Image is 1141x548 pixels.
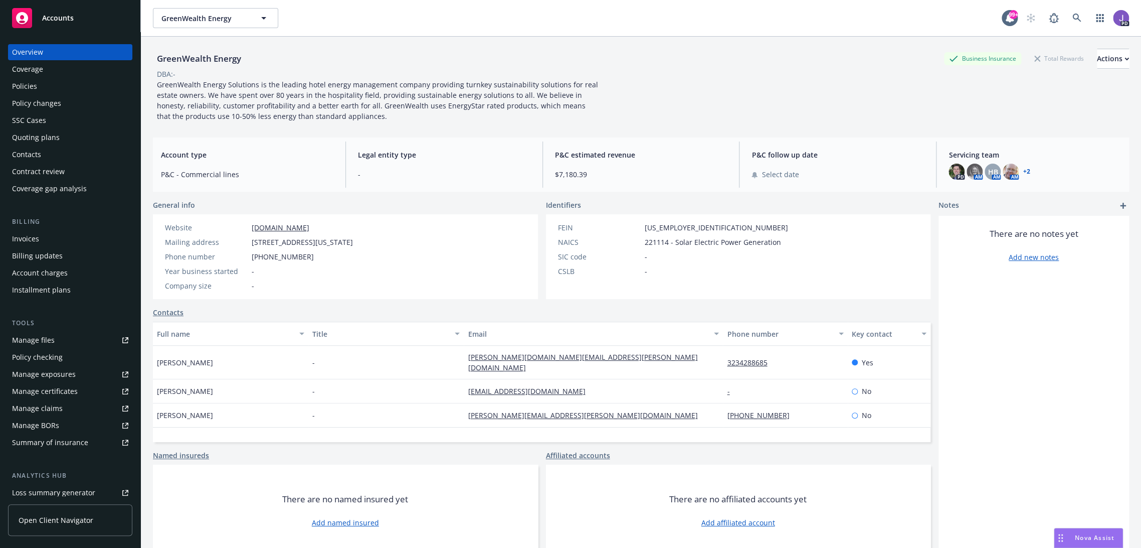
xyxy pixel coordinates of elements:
[153,200,195,210] span: General info
[948,164,965,180] img: photo
[8,418,132,434] a: Manage BORs
[157,80,600,121] span: GreenWealth Energy Solutions is the leading hotel energy management company providing turnkey sus...
[165,251,248,262] div: Phone number
[8,435,132,451] a: Summary of insurance
[12,112,46,128] div: SSC Cases
[1090,8,1110,28] a: Switch app
[12,147,41,163] div: Contacts
[8,181,132,197] a: Coverage gap analysis
[358,169,530,180] span: -
[558,266,641,277] div: CSLB
[161,13,248,24] span: GreenWealth Energy
[12,265,68,281] div: Account charges
[8,282,132,298] a: Installment plans
[8,78,132,94] a: Policies
[12,95,61,111] div: Policy changes
[852,329,915,339] div: Key contact
[468,386,593,396] a: [EMAIL_ADDRESS][DOMAIN_NAME]
[1054,528,1123,548] button: Nova Assist
[8,265,132,281] a: Account charges
[862,357,873,368] span: Yes
[165,266,248,277] div: Year business started
[862,386,871,396] span: No
[8,112,132,128] a: SSC Cases
[8,231,132,247] a: Invoices
[546,200,581,210] span: Identifiers
[1075,533,1114,542] span: Nova Assist
[157,329,293,339] div: Full name
[555,169,727,180] span: $7,180.39
[12,485,95,501] div: Loss summary generator
[468,329,708,339] div: Email
[153,450,209,461] a: Named insureds
[1023,169,1030,175] a: +2
[558,222,641,233] div: FEIN
[8,4,132,32] a: Accounts
[1067,8,1087,28] a: Search
[1044,8,1064,28] a: Report a Bug
[12,129,60,146] div: Quoting plans
[12,181,87,197] div: Coverage gap analysis
[1097,49,1129,69] button: Actions
[948,150,1121,160] span: Servicing team
[12,435,88,451] div: Summary of insurance
[645,251,647,262] span: -
[468,352,697,372] a: [PERSON_NAME][DOMAIN_NAME][EMAIL_ADDRESS][PERSON_NAME][DOMAIN_NAME]
[967,164,983,180] img: photo
[1117,200,1129,212] a: add
[12,61,43,77] div: Coverage
[312,329,449,339] div: Title
[8,217,132,227] div: Billing
[988,167,998,177] span: HB
[558,237,641,247] div: NAICS
[161,150,333,160] span: Account type
[944,52,1021,65] div: Business Insurance
[12,231,39,247] div: Invoices
[1009,10,1018,19] div: 99+
[8,129,132,146] a: Quoting plans
[8,366,132,382] a: Manage exposures
[938,200,959,212] span: Notes
[701,517,775,528] a: Add affiliated account
[8,383,132,399] a: Manage certificates
[157,386,213,396] span: [PERSON_NAME]
[727,358,775,367] a: 3234288685
[12,44,43,60] div: Overview
[546,450,610,461] a: Affiliated accounts
[1029,52,1089,65] div: Total Rewards
[153,8,278,28] button: GreenWealth Energy
[8,349,132,365] a: Policy checking
[468,410,705,420] a: [PERSON_NAME][EMAIL_ADDRESS][PERSON_NAME][DOMAIN_NAME]
[558,251,641,262] div: SIC code
[153,322,308,346] button: Full name
[727,386,737,396] a: -
[312,517,379,528] a: Add named insured
[12,418,59,434] div: Manage BORs
[862,410,871,421] span: No
[165,237,248,247] div: Mailing address
[161,169,333,180] span: P&C - Commercial lines
[645,237,781,247] span: 221114 - Solar Electric Power Generation
[8,44,132,60] a: Overview
[19,515,93,525] span: Open Client Navigator
[8,248,132,264] a: Billing updates
[8,147,132,163] a: Contacts
[42,14,74,22] span: Accounts
[8,485,132,501] a: Loss summary generator
[751,150,924,160] span: P&C follow up date
[848,322,930,346] button: Key contact
[1003,164,1019,180] img: photo
[1009,252,1059,262] a: Add new notes
[12,78,37,94] div: Policies
[555,150,727,160] span: P&C estimated revenue
[157,410,213,421] span: [PERSON_NAME]
[252,281,254,291] span: -
[153,52,245,65] div: GreenWealth Energy
[252,223,309,232] a: [DOMAIN_NAME]
[727,410,797,420] a: [PHONE_NUMBER]
[645,266,647,277] span: -
[12,332,55,348] div: Manage files
[1054,528,1067,547] div: Drag to move
[727,329,832,339] div: Phone number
